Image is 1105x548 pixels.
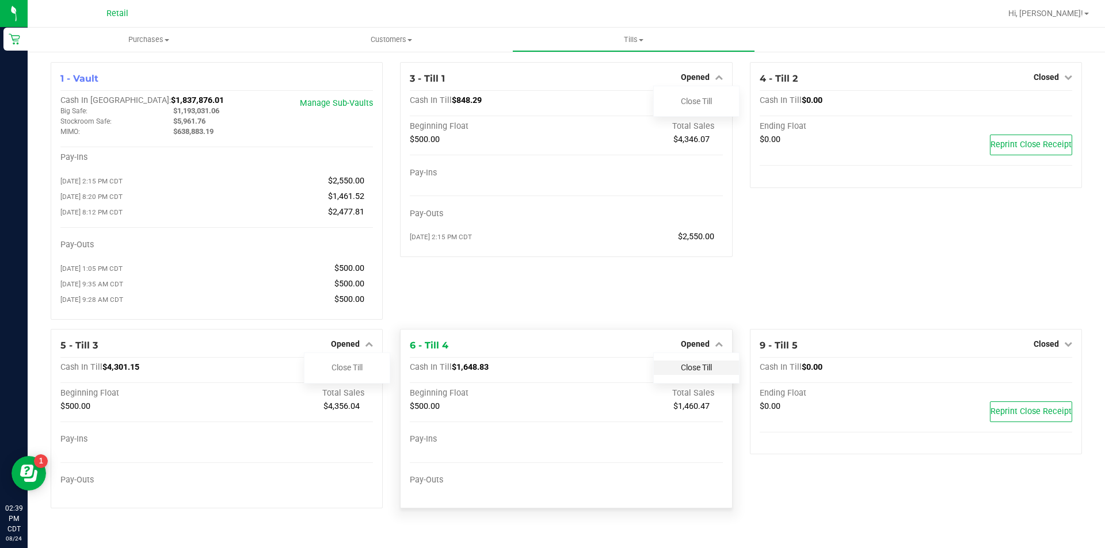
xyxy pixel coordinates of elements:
[410,121,566,132] div: Beginning Float
[328,191,364,201] span: $1,461.52
[334,279,364,289] span: $500.00
[410,362,452,372] span: Cash In Till
[334,263,364,273] span: $500.00
[60,128,80,136] span: MIMO:
[990,135,1072,155] button: Reprint Close Receipt
[60,152,217,163] div: Pay-Ins
[270,28,512,52] a: Customers
[60,362,102,372] span: Cash In Till
[331,363,363,372] a: Close Till
[173,127,214,136] span: $638,883.19
[681,363,712,372] a: Close Till
[410,388,566,398] div: Beginning Float
[990,140,1072,150] span: Reprint Close Receipt
[802,95,822,105] span: $0.00
[1034,339,1059,348] span: Closed
[12,456,46,490] iframe: Resource center
[760,135,780,144] span: $0.00
[990,407,1072,416] span: Reprint Close Receipt
[60,117,112,125] span: Stockroom Safe:
[760,388,916,398] div: Ending Float
[410,434,566,444] div: Pay-Ins
[300,98,373,108] a: Manage Sub-Vaults
[760,340,798,351] span: 9 - Till 5
[410,73,445,84] span: 3 - Till 1
[452,95,482,105] span: $848.29
[681,97,712,106] a: Close Till
[673,135,710,144] span: $4,346.07
[28,28,270,52] a: Purchases
[331,339,360,348] span: Opened
[328,176,364,186] span: $2,550.00
[60,95,171,105] span: Cash In [GEOGRAPHIC_DATA]:
[60,296,123,304] span: [DATE] 9:28 AM CDT
[512,28,755,52] a: Tills
[566,121,723,132] div: Total Sales
[760,121,916,132] div: Ending Float
[410,475,566,485] div: Pay-Outs
[60,475,217,485] div: Pay-Outs
[60,240,217,250] div: Pay-Outs
[760,95,802,105] span: Cash In Till
[60,401,90,411] span: $500.00
[60,388,217,398] div: Beginning Float
[5,503,22,534] p: 02:39 PM CDT
[1034,72,1059,82] span: Closed
[217,388,374,398] div: Total Sales
[673,401,710,411] span: $1,460.47
[60,107,87,115] span: Big Safe:
[60,340,98,351] span: 5 - Till 3
[28,35,270,45] span: Purchases
[681,72,710,82] span: Opened
[34,454,48,468] iframe: Resource center unread badge
[323,401,360,411] span: $4,356.04
[410,95,452,105] span: Cash In Till
[760,401,780,411] span: $0.00
[410,168,566,178] div: Pay-Ins
[270,35,512,45] span: Customers
[1008,9,1083,18] span: Hi, [PERSON_NAME]!
[566,388,723,398] div: Total Sales
[410,209,566,219] div: Pay-Outs
[410,233,472,241] span: [DATE] 2:15 PM CDT
[760,73,798,84] span: 4 - Till 2
[410,401,440,411] span: $500.00
[760,362,802,372] span: Cash In Till
[452,362,489,372] span: $1,648.83
[106,9,128,18] span: Retail
[5,534,22,543] p: 08/24
[171,95,224,105] span: $1,837,876.01
[410,135,440,144] span: $500.00
[60,193,123,201] span: [DATE] 8:20 PM CDT
[681,339,710,348] span: Opened
[173,117,205,125] span: $5,961.76
[990,401,1072,422] button: Reprint Close Receipt
[60,208,123,216] span: [DATE] 8:12 PM CDT
[60,177,123,185] span: [DATE] 2:15 PM CDT
[173,106,219,115] span: $1,193,031.06
[513,35,754,45] span: Tills
[678,232,714,242] span: $2,550.00
[60,280,123,288] span: [DATE] 9:35 AM CDT
[802,362,822,372] span: $0.00
[328,207,364,217] span: $2,477.81
[60,434,217,444] div: Pay-Ins
[102,362,139,372] span: $4,301.15
[410,340,448,351] span: 6 - Till 4
[60,265,123,273] span: [DATE] 1:05 PM CDT
[9,33,20,45] inline-svg: Retail
[334,294,364,304] span: $500.00
[60,73,98,84] span: 1 - Vault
